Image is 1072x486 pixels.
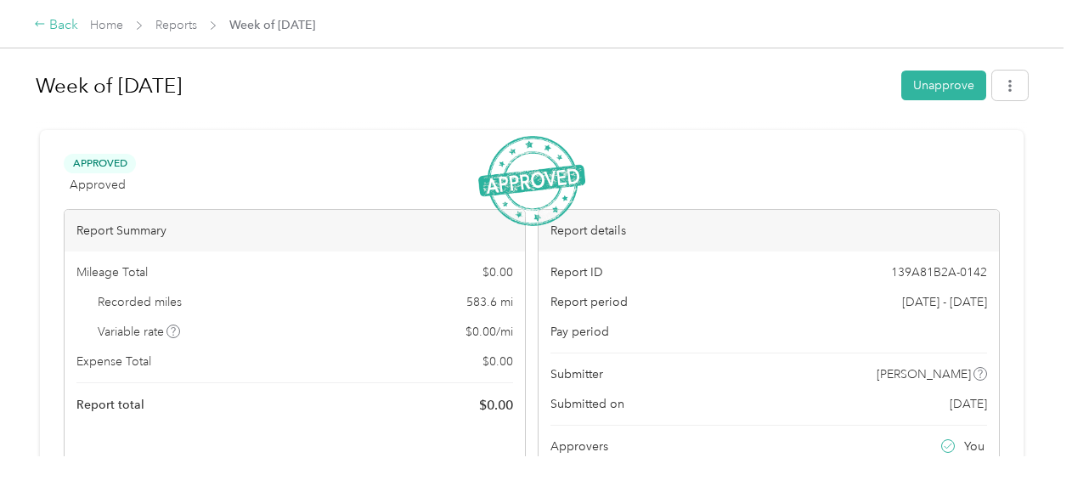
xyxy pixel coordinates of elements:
span: Report total [76,396,144,414]
a: Home [90,18,123,32]
span: Submitted on [550,395,624,413]
span: Approvers [550,438,608,455]
span: Expense Total [76,353,151,370]
span: [DATE] [950,395,987,413]
div: Report Summary [65,210,525,251]
div: Report details [539,210,999,251]
span: Submitter [550,365,603,383]
span: 139A81B2A-0142 [891,263,987,281]
span: Mileage Total [76,263,148,281]
span: Approved [64,154,136,173]
iframe: Everlance-gr Chat Button Frame [977,391,1072,486]
span: Report ID [550,263,603,281]
a: Reports [155,18,197,32]
span: Report period [550,293,628,311]
img: ApprovedStamp [478,136,585,227]
span: Recorded miles [98,293,182,311]
span: 583.6 mi [466,293,513,311]
span: [PERSON_NAME] [877,365,971,383]
div: Back [34,15,78,36]
span: $ 0.00 [482,263,513,281]
span: Week of [DATE] [229,16,315,34]
button: Unapprove [901,71,986,100]
span: [DATE] - [DATE] [902,293,987,311]
span: $ 0.00 / mi [465,323,513,341]
span: Approved [70,176,126,194]
span: Variable rate [98,323,181,341]
span: You [964,438,985,455]
span: $ 0.00 [482,353,513,370]
span: $ 0.00 [479,395,513,415]
span: Pay period [550,323,609,341]
h1: Week of September 22 2025 [36,65,889,106]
